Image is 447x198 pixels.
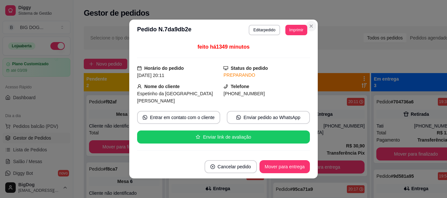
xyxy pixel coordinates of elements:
[205,160,257,173] button: close-circleCancelar pedido
[231,84,249,89] strong: Telefone
[144,66,184,71] strong: Horário do pedido
[231,66,268,71] strong: Status do pedido
[197,44,249,50] span: feito há 1349 minutos
[137,25,191,35] h3: Pedido N. 7da9db2e
[259,160,310,173] button: Mover para entrega
[137,84,142,89] span: user
[137,73,164,78] span: [DATE] 20:11
[137,91,213,103] span: Espetinho da [GEOGRAPHIC_DATA][PERSON_NAME]
[137,66,142,70] span: calendar
[137,130,310,144] button: starEnviar link de avaliação
[227,111,310,124] button: whats-appEnviar pedido ao WhatsApp
[137,111,220,124] button: whats-appEntrar em contato com o cliente
[196,135,200,139] span: star
[306,21,316,31] button: Close
[223,91,265,96] span: [PHONE_NUMBER]
[210,164,215,169] span: close-circle
[223,84,228,89] span: phone
[144,84,180,89] strong: Nome do cliente
[223,72,310,79] div: PREPARANDO
[143,115,147,120] span: whats-app
[285,25,307,35] button: Imprimir
[249,25,280,35] button: Editarpedido
[223,66,228,70] span: desktop
[236,115,241,120] span: whats-app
